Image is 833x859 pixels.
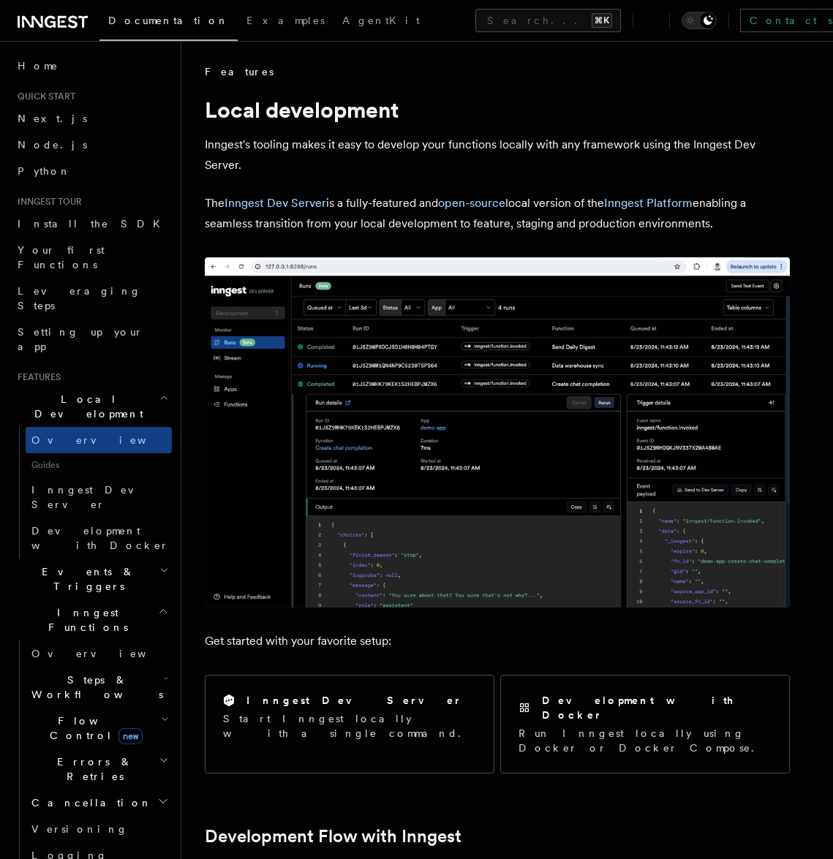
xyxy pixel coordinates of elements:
a: Leveraging Steps [12,278,172,319]
span: Local Development [12,392,159,421]
span: new [118,728,143,744]
span: Install the SDK [18,218,169,230]
span: Events & Triggers [12,564,159,594]
img: The Inngest Dev Server on the Functions page [205,257,790,608]
a: Node.js [12,132,172,158]
button: Steps & Workflows [26,667,172,708]
a: Versioning [26,816,172,842]
h2: Development with Docker [542,693,772,722]
p: Inngest's tooling makes it easy to develop your functions locally with any framework using the In... [205,135,790,175]
span: Overview [31,434,182,446]
button: Local Development [12,386,172,427]
button: Flow Controlnew [26,708,172,749]
a: Inngest Platform [604,196,693,210]
span: Development with Docker [31,525,169,551]
button: Toggle dark mode [682,12,717,29]
a: Setting up your app [12,319,172,360]
span: Guides [26,453,172,477]
span: Overview [31,648,182,659]
a: Development Flow with Inngest [205,826,461,847]
span: Node.js [18,139,87,151]
p: Start Inngest locally with a single command. [223,711,476,741]
span: Your first Functions [18,244,105,270]
a: Inngest Dev Server [26,477,172,518]
span: Steps & Workflows [26,673,163,702]
span: Inngest Functions [12,605,158,635]
span: Flow Control [26,714,161,743]
span: AgentKit [342,15,420,26]
a: Overview [26,640,172,667]
span: Inngest tour [12,196,82,208]
a: open-source [438,196,505,210]
a: Development with Docker [26,518,172,559]
a: Overview [26,427,172,453]
span: Versioning [31,823,128,835]
span: Next.js [18,113,87,124]
a: Examples [238,4,333,39]
span: Features [205,64,274,79]
button: Events & Triggers [12,559,172,599]
span: Cancellation [26,795,152,810]
span: Leveraging Steps [18,285,141,311]
button: Cancellation [26,790,172,816]
a: Your first Functions [12,237,172,278]
p: Run Inngest locally using Docker or Docker Compose. [519,726,772,755]
kbd: ⌘K [592,13,612,28]
span: Setting up your app [18,326,143,352]
a: Development with DockerRun Inngest locally using Docker or Docker Compose. [500,675,790,773]
div: Local Development [12,427,172,559]
h2: Inngest Dev Server [246,693,462,708]
h1: Local development [205,97,790,123]
span: Quick start [12,91,75,102]
a: Home [12,53,172,79]
span: Home [18,58,59,73]
span: Examples [246,15,325,26]
a: Python [12,158,172,184]
span: Documentation [108,15,229,26]
a: Next.js [12,105,172,132]
button: Errors & Retries [26,749,172,790]
a: Inngest Dev Server [225,196,326,210]
span: Errors & Retries [26,754,159,784]
button: Inngest Functions [12,599,172,640]
span: Inngest Dev Server [31,484,157,510]
span: Python [18,165,71,177]
p: Get started with your favorite setup: [205,631,790,651]
span: Features [12,371,61,383]
a: Install the SDK [12,211,172,237]
a: AgentKit [333,4,429,39]
a: Documentation [99,4,238,41]
p: The is a fully-featured and local version of the enabling a seamless transition from your local d... [205,193,790,234]
a: Inngest Dev ServerStart Inngest locally with a single command. [205,675,494,773]
button: Search...⌘K [475,9,621,32]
